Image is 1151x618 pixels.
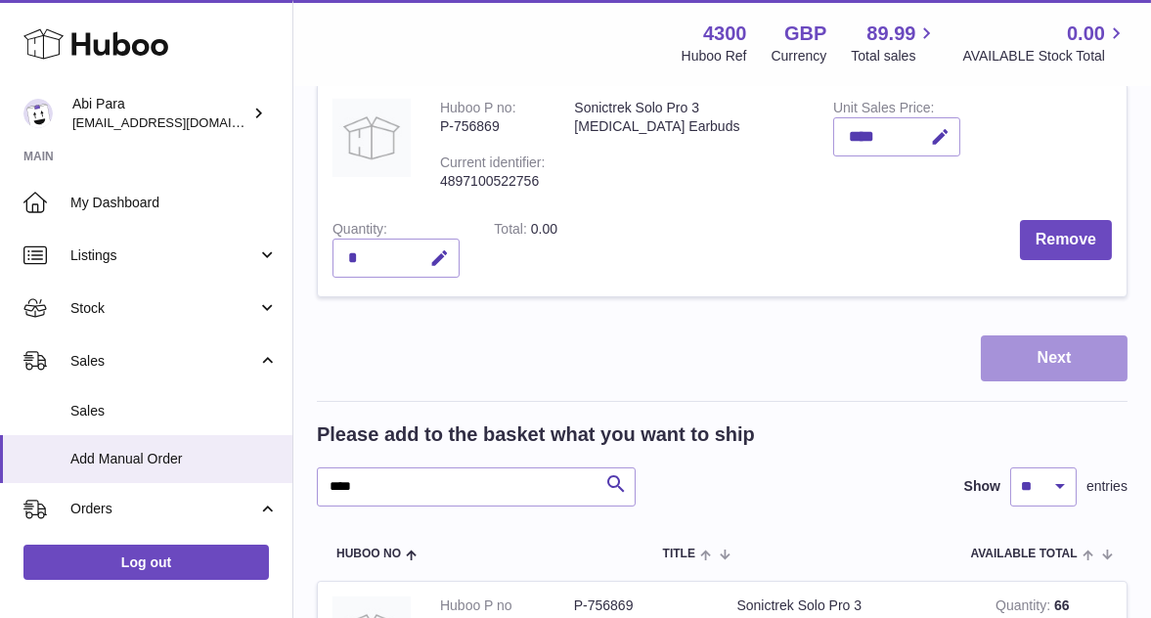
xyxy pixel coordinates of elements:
div: Currency [772,47,827,66]
strong: Quantity [996,597,1054,618]
div: Abi Para [72,95,248,132]
span: entries [1086,477,1128,496]
dd: P-756869 [574,596,708,615]
span: 0.00 [531,221,557,237]
span: 89.99 [866,21,915,47]
a: 0.00 AVAILABLE Stock Total [962,21,1128,66]
span: My Dashboard [70,194,278,212]
span: 0.00 [1067,21,1105,47]
h2: Please add to the basket what you want to ship [317,421,755,448]
span: Orders [70,500,257,518]
span: Total sales [851,47,938,66]
span: AVAILABLE Total [971,548,1078,560]
div: Huboo Ref [682,47,747,66]
label: Total [494,221,530,242]
span: Huboo no [336,548,401,560]
div: Current identifier [440,154,545,175]
span: Stock [70,299,257,318]
img: Sonictrek Solo Pro 3 Bone Conduction Earbuds [332,99,411,177]
img: Abi@mifo.co.uk [23,99,53,128]
label: Unit Sales Price [833,100,934,120]
strong: GBP [784,21,826,47]
dt: Huboo P no [440,596,574,615]
span: Listings [70,246,257,265]
a: 89.99 Total sales [851,21,938,66]
span: Title [663,548,695,560]
div: 4897100522756 [440,172,545,191]
span: AVAILABLE Stock Total [962,47,1128,66]
span: [EMAIL_ADDRESS][DOMAIN_NAME] [72,114,288,130]
label: Quantity [332,221,387,242]
div: P-756869 [440,117,545,136]
span: Sales [70,402,278,420]
button: Remove [1020,220,1112,260]
td: Sonictrek Solo Pro 3 [MEDICAL_DATA] Earbuds [559,84,819,205]
a: Log out [23,545,269,580]
div: Huboo P no [440,100,516,120]
button: Next [981,335,1128,381]
label: Show [964,477,1000,496]
span: Sales [70,352,257,371]
strong: 4300 [703,21,747,47]
span: Add Manual Order [70,450,278,468]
